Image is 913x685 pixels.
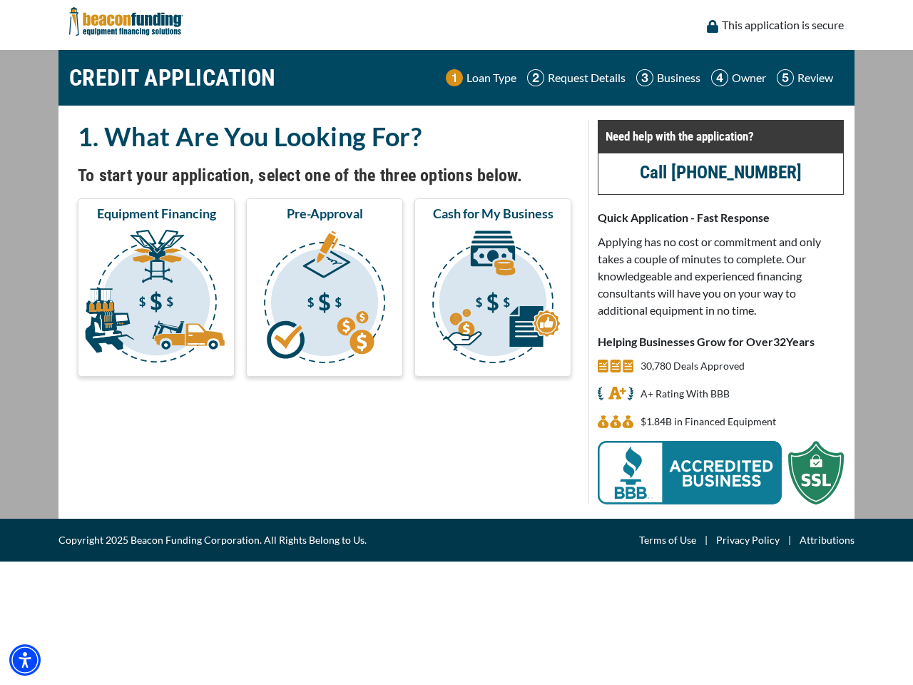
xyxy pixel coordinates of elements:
[417,228,568,370] img: Cash for My Business
[527,69,544,86] img: Step 2
[81,228,232,370] img: Equipment Financing
[78,163,571,188] h4: To start your application, select one of the three options below.
[780,532,800,549] span: |
[797,69,833,86] p: Review
[414,198,571,377] button: Cash for My Business
[598,441,844,504] img: BBB Acredited Business and SSL Protection
[446,69,463,86] img: Step 1
[707,20,718,33] img: lock icon to convery security
[640,162,802,183] a: call (847) 897-2499
[636,69,653,86] img: Step 3
[433,205,554,222] span: Cash for My Business
[9,644,41,676] div: Accessibility Menu
[711,69,728,86] img: Step 4
[641,385,730,402] p: A+ Rating With BBB
[598,333,844,350] p: Helping Businesses Grow for Over Years
[773,335,786,348] span: 32
[598,209,844,226] p: Quick Application - Fast Response
[716,532,780,549] a: Privacy Policy
[78,120,571,153] h2: 1. What Are You Looking For?
[732,69,766,86] p: Owner
[800,532,855,549] a: Attributions
[722,16,844,34] p: This application is secure
[777,69,794,86] img: Step 5
[287,205,363,222] span: Pre-Approval
[641,357,745,375] p: 30,780 Deals Approved
[598,233,844,319] p: Applying has no cost or commitment and only takes a couple of minutes to complete. Our knowledgea...
[606,128,836,145] p: Need help with the application?
[466,69,516,86] p: Loan Type
[641,413,776,430] p: $1,843,753,590 in Financed Equipment
[246,198,403,377] button: Pre-Approval
[78,198,235,377] button: Equipment Financing
[97,205,216,222] span: Equipment Financing
[69,57,276,98] h1: CREDIT APPLICATION
[58,532,367,549] span: Copyright 2025 Beacon Funding Corporation. All Rights Belong to Us.
[548,69,626,86] p: Request Details
[696,532,716,549] span: |
[249,228,400,370] img: Pre-Approval
[657,69,700,86] p: Business
[639,532,696,549] a: Terms of Use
